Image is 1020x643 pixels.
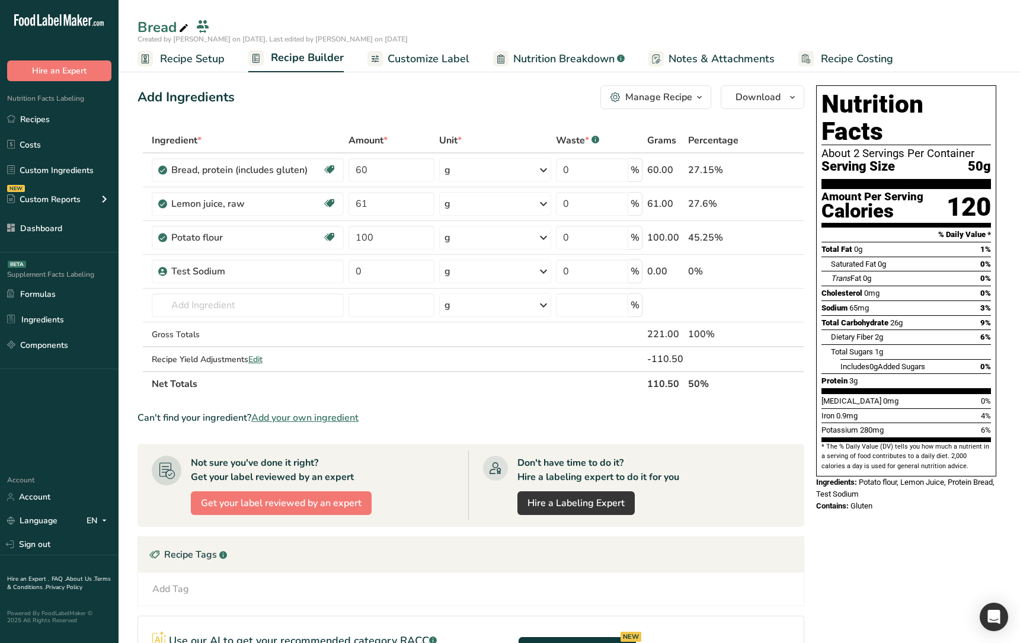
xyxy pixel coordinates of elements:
[980,332,991,341] span: 6%
[248,354,263,365] span: Edit
[556,133,599,148] div: Waste
[66,575,94,583] a: About Us .
[831,260,876,268] span: Saturated Fat
[821,303,848,312] span: Sodium
[981,411,991,420] span: 4%
[152,133,202,148] span: Ingredient
[191,491,372,515] button: Get your label reviewed by an expert
[8,261,26,268] div: BETA
[87,514,111,528] div: EN
[821,411,834,420] span: Iron
[840,362,925,371] span: Includes Added Sugars
[647,231,683,245] div: 100.00
[850,501,872,510] span: Gluten
[7,610,111,624] div: Powered By FoodLabelMaker © 2025 All Rights Reserved
[152,582,189,596] div: Add Tag
[445,264,450,279] div: g
[517,491,635,515] a: Hire a Labeling Expert
[831,332,873,341] span: Dietary Fiber
[821,51,893,67] span: Recipe Costing
[821,376,848,385] span: Protein
[821,289,862,297] span: Cholesterol
[821,318,888,327] span: Total Carbohydrate
[863,274,871,283] span: 0g
[980,289,991,297] span: 0%
[821,245,852,254] span: Total Fat
[821,228,991,242] section: % Daily Value *
[821,203,923,220] div: Calories
[439,133,462,148] span: Unit
[980,318,991,327] span: 9%
[736,90,781,104] span: Download
[688,197,748,211] div: 27.6%
[600,85,711,109] button: Manage Recipe
[152,293,344,317] input: Add Ingredient
[248,44,344,73] a: Recipe Builder
[947,191,991,223] div: 120
[980,274,991,283] span: 0%
[647,133,676,148] span: Grams
[860,426,884,434] span: 280mg
[160,51,225,67] span: Recipe Setup
[981,426,991,434] span: 6%
[980,260,991,268] span: 0%
[821,426,858,434] span: Potassium
[688,327,748,341] div: 100%
[647,197,683,211] div: 61.00
[251,411,359,425] span: Add your own ingredient
[981,396,991,405] span: 0%
[201,496,362,510] span: Get your label reviewed by an expert
[647,327,683,341] div: 221.00
[688,133,738,148] span: Percentage
[821,396,881,405] span: [MEDICAL_DATA]
[149,371,645,396] th: Net Totals
[798,46,893,72] a: Recipe Costing
[7,185,25,192] div: NEW
[171,197,319,211] div: Lemon juice, raw
[625,90,692,104] div: Manage Recipe
[688,163,748,177] div: 27.15%
[348,133,388,148] span: Amount
[878,260,886,268] span: 0g
[849,303,869,312] span: 65mg
[688,264,748,279] div: 0%
[831,347,873,356] span: Total Sugars
[875,347,883,356] span: 1g
[821,91,991,145] h1: Nutrition Facts
[152,353,344,366] div: Recipe Yield Adjustments
[647,352,683,366] div: -110.50
[821,148,991,159] div: About 2 Servings Per Container
[980,303,991,312] span: 3%
[721,85,804,109] button: Download
[688,231,748,245] div: 45.25%
[171,264,319,279] div: Test Sodium
[854,245,862,254] span: 0g
[138,88,235,107] div: Add Ingredients
[445,298,450,312] div: g
[7,60,111,81] button: Hire an Expert
[388,51,469,67] span: Customize Label
[7,575,49,583] a: Hire an Expert .
[669,51,775,67] span: Notes & Attachments
[816,478,857,487] span: Ingredients:
[883,396,899,405] span: 0mg
[645,371,686,396] th: 110.50
[816,501,849,510] span: Contains:
[138,17,191,38] div: Bread
[648,46,775,72] a: Notes & Attachments
[821,159,895,174] span: Serving Size
[513,51,615,67] span: Nutrition Breakdown
[980,362,991,371] span: 0%
[152,328,344,341] div: Gross Totals
[890,318,903,327] span: 26g
[367,46,469,72] a: Customize Label
[52,575,66,583] a: FAQ .
[821,191,923,203] div: Amount Per Serving
[138,411,804,425] div: Can't find your ingredient?
[171,163,319,177] div: Bread, protein (includes gluten)
[138,34,408,44] span: Created by [PERSON_NAME] on [DATE], Last edited by [PERSON_NAME] on [DATE]
[831,274,861,283] span: Fat
[7,510,57,531] a: Language
[7,193,81,206] div: Custom Reports
[980,245,991,254] span: 1%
